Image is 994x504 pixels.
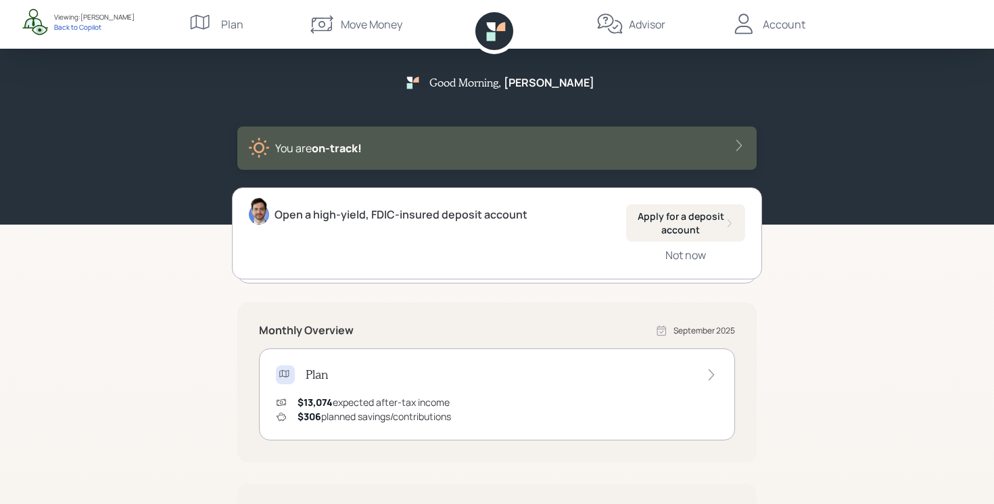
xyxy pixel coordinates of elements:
[629,16,665,32] div: Advisor
[306,367,328,382] h4: Plan
[298,409,451,423] div: planned savings/contributions
[248,137,270,159] img: sunny-XHVQM73Q.digested.png
[665,248,706,262] div: Not now
[221,16,243,32] div: Plan
[626,204,745,242] button: Apply for a deposit account
[312,141,362,156] span: on‑track!
[673,325,735,337] div: September 2025
[298,395,450,409] div: expected after-tax income
[637,210,734,236] div: Apply for a deposit account
[54,12,135,22] div: Viewing: [PERSON_NAME]
[504,76,594,89] h5: [PERSON_NAME]
[341,16,402,32] div: Move Money
[249,198,269,225] img: jonah-coleman-headshot.png
[429,76,501,89] h5: Good Morning ,
[275,206,527,223] div: Open a high-yield, FDIC-insured deposit account
[54,22,135,32] div: Back to Copilot
[259,324,354,337] h5: Monthly Overview
[298,396,333,409] span: $13,074
[275,140,362,156] div: You are
[298,410,321,423] span: $306
[763,16,805,32] div: Account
